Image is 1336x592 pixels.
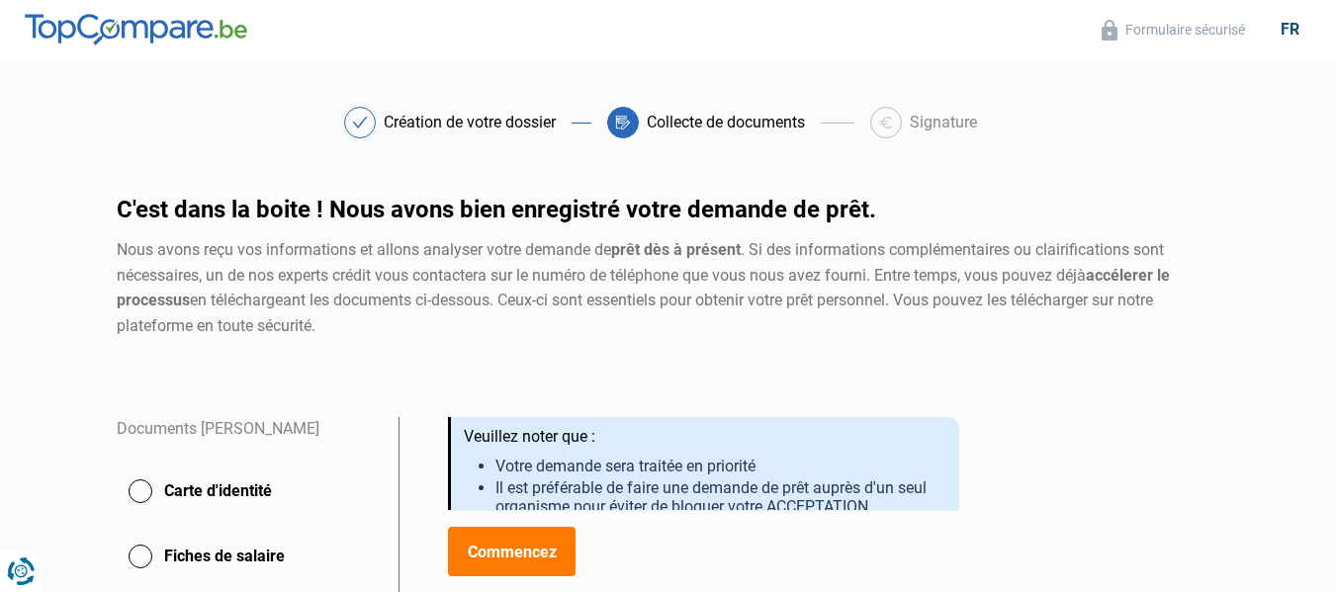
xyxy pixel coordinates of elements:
[25,14,247,45] img: TopCompare.be
[910,115,977,130] div: Signature
[495,457,944,475] li: Votre demande sera traitée en priorité
[464,427,944,447] div: Veuillez noter que :
[117,532,375,581] button: Fiches de salaire
[1269,20,1311,39] div: fr
[117,198,1220,221] h1: C'est dans la boite ! Nous avons bien enregistré votre demande de prêt.
[1096,19,1251,42] button: Formulaire sécurisé
[647,115,805,130] div: Collecte de documents
[611,240,741,259] strong: prêt dès à présent
[117,237,1220,338] div: Nous avons reçu vos informations et allons analyser votre demande de . Si des informations complé...
[117,417,375,466] div: Documents [PERSON_NAME]
[384,115,556,130] div: Création de votre dossier
[117,466,375,516] button: Carte d'identité
[448,527,576,576] button: Commencez
[495,478,944,516] li: Il est préférable de faire une demande de prêt auprès d'un seul organisme pour éviter de bloquer ...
